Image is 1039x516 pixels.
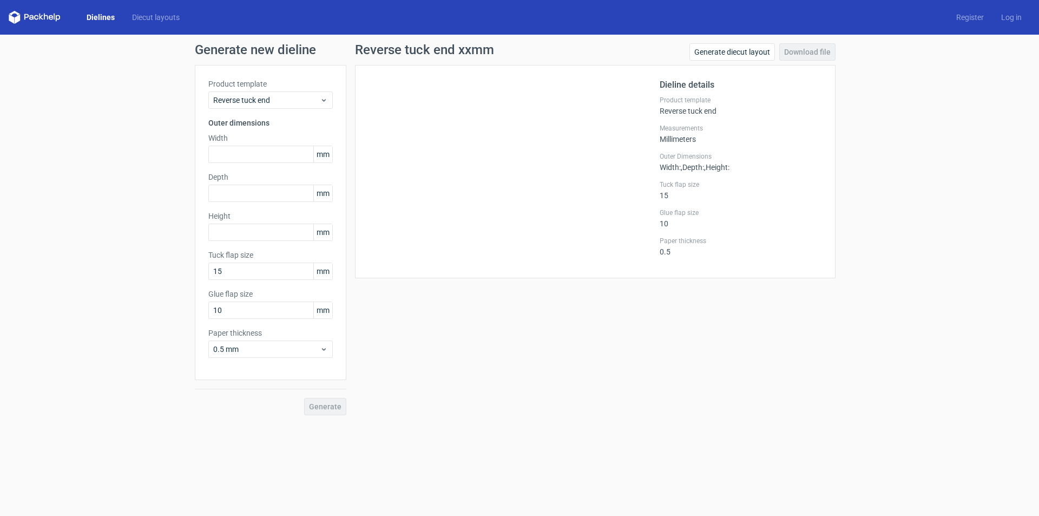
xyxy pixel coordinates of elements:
[313,185,332,201] span: mm
[208,328,333,338] label: Paper thickness
[660,180,822,200] div: 15
[213,344,320,355] span: 0.5 mm
[208,117,333,128] h3: Outer dimensions
[660,152,822,161] label: Outer Dimensions
[213,95,320,106] span: Reverse tuck end
[313,224,332,240] span: mm
[78,12,123,23] a: Dielines
[660,96,822,115] div: Reverse tuck end
[660,163,681,172] span: Width :
[313,146,332,162] span: mm
[948,12,992,23] a: Register
[660,208,822,217] label: Glue flap size
[195,43,844,56] h1: Generate new dieline
[660,237,822,245] label: Paper thickness
[992,12,1030,23] a: Log in
[208,79,333,89] label: Product template
[313,302,332,318] span: mm
[689,43,775,61] a: Generate diecut layout
[208,250,333,260] label: Tuck flap size
[660,180,822,189] label: Tuck flap size
[660,124,822,133] label: Measurements
[660,79,822,92] h2: Dieline details
[313,263,332,279] span: mm
[208,172,333,182] label: Depth
[660,96,822,104] label: Product template
[660,237,822,256] div: 0.5
[208,289,333,299] label: Glue flap size
[355,43,494,56] h1: Reverse tuck end xxmm
[681,163,704,172] span: , Depth :
[660,124,822,143] div: Millimeters
[208,211,333,221] label: Height
[660,208,822,228] div: 10
[208,133,333,143] label: Width
[704,163,729,172] span: , Height :
[123,12,188,23] a: Diecut layouts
